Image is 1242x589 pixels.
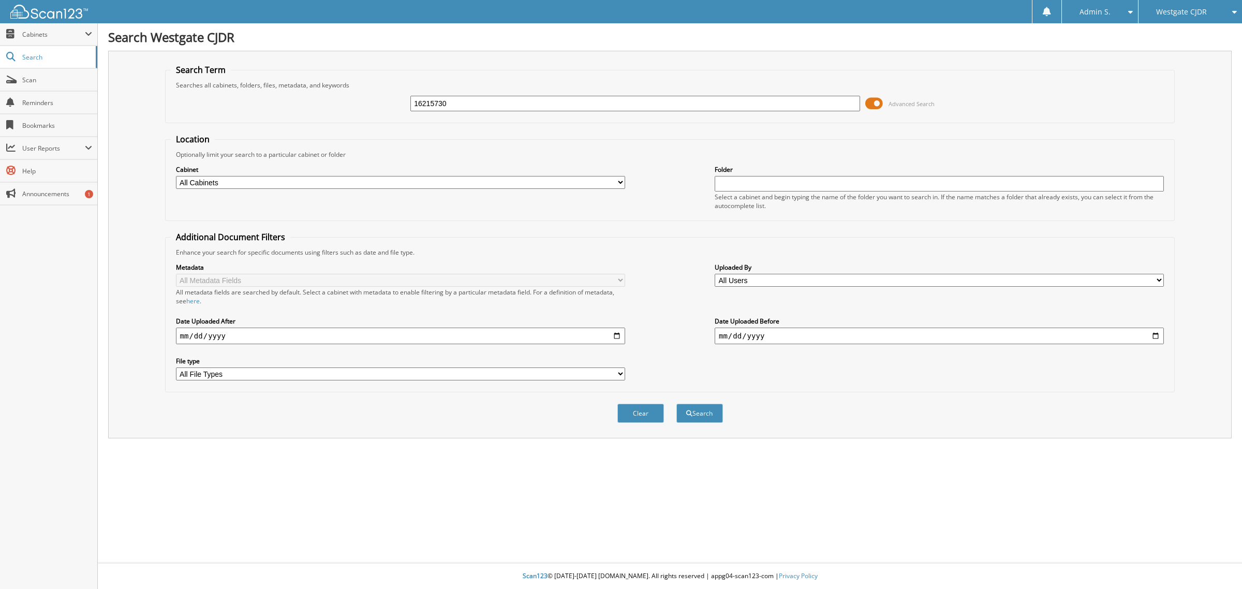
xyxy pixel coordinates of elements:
span: Advanced Search [889,100,935,108]
div: Optionally limit your search to a particular cabinet or folder [171,150,1170,159]
label: Metadata [176,263,625,272]
span: Scan [22,76,92,84]
div: All metadata fields are searched by default. Select a cabinet with metadata to enable filtering b... [176,288,625,305]
img: scan123-logo-white.svg [10,5,88,19]
span: User Reports [22,144,85,153]
span: Search [22,53,91,62]
label: Folder [715,165,1164,174]
div: Enhance your search for specific documents using filters such as date and file type. [171,248,1170,257]
span: Westgate CJDR [1156,9,1207,15]
span: Bookmarks [22,121,92,130]
div: Select a cabinet and begin typing the name of the folder you want to search in. If the name match... [715,193,1164,210]
div: 1 [85,190,93,198]
input: start [176,328,625,344]
h1: Search Westgate CJDR [108,28,1232,46]
span: Announcements [22,189,92,198]
button: Search [676,404,723,423]
span: Scan123 [523,571,548,580]
legend: Location [171,134,215,145]
span: Admin S. [1080,9,1111,15]
label: Date Uploaded Before [715,317,1164,326]
legend: Additional Document Filters [171,231,290,243]
div: Searches all cabinets, folders, files, metadata, and keywords [171,81,1170,90]
a: here [186,297,200,305]
a: Privacy Policy [779,571,818,580]
input: end [715,328,1164,344]
label: Uploaded By [715,263,1164,272]
span: Reminders [22,98,92,107]
label: File type [176,357,625,365]
span: Cabinets [22,30,85,39]
div: © [DATE]-[DATE] [DOMAIN_NAME]. All rights reserved | appg04-scan123-com | [98,564,1242,589]
button: Clear [617,404,664,423]
label: Date Uploaded After [176,317,625,326]
legend: Search Term [171,64,231,76]
span: Help [22,167,92,175]
label: Cabinet [176,165,625,174]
